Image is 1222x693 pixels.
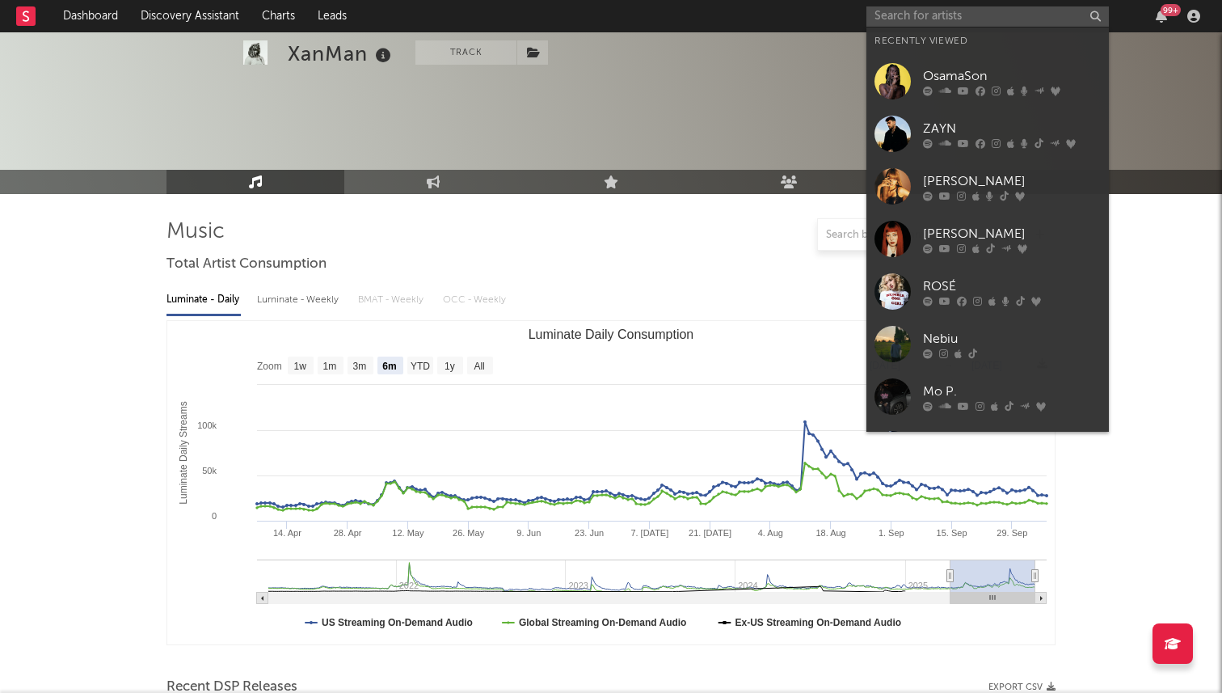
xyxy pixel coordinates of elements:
div: [PERSON_NAME] [923,171,1101,191]
text: 1. Sep [879,528,904,538]
text: 4. Aug [758,528,783,538]
text: Luminate Daily Streams [178,401,189,504]
text: 23. Jun [575,528,604,538]
text: 0 [212,511,217,521]
div: Recently Viewed [874,32,1101,51]
text: 1m [323,361,337,372]
text: 100k [197,420,217,430]
text: 15. Sep [937,528,967,538]
text: 7. [DATE] [630,528,668,538]
text: US Streaming On-Demand Audio [322,617,473,628]
a: [PERSON_NAME] [866,160,1109,213]
text: 1y [445,361,455,372]
text: All [474,361,484,372]
a: OsamaSon [866,55,1109,108]
div: OsamaSon [923,66,1101,86]
text: YTD [411,361,430,372]
button: 99+ [1156,10,1167,23]
div: [PERSON_NAME] [923,224,1101,243]
text: 21. [DATE] [689,528,731,538]
text: 28. Apr [334,528,362,538]
div: XanMan [288,40,395,67]
text: 50k [202,466,217,475]
a: [PERSON_NAME] [866,213,1109,265]
text: 14. Apr [273,528,301,538]
button: Track [415,40,516,65]
a: [PERSON_NAME] [866,423,1109,475]
text: Global Streaming On-Demand Audio [519,617,687,628]
text: 26. May [453,528,485,538]
text: Ex-US Streaming On-Demand Audio [735,617,902,628]
text: 3m [353,361,367,372]
text: 18. Aug [815,528,845,538]
a: Nebiu [866,318,1109,370]
div: ROSÉ [923,277,1101,296]
text: 1w [294,361,307,372]
text: Zoom [257,361,282,372]
text: 6m [382,361,396,372]
input: Search by song name or URL [818,229,988,242]
span: Total Artist Consumption [166,255,327,274]
a: ZAYN [866,108,1109,160]
button: Export CSV [988,682,1056,692]
text: 9. Jun [516,528,541,538]
text: 29. Sep [997,528,1027,538]
a: Mo P. [866,370,1109,423]
div: ZAYN [923,119,1101,138]
div: Nebiu [923,329,1101,349]
text: Luminate Daily Consumption [529,327,694,341]
svg: Luminate Daily Consumption [167,321,1055,644]
a: ROSÉ [866,265,1109,318]
input: Search for artists [866,6,1109,27]
div: 99 + [1161,4,1181,16]
div: Luminate - Daily [166,286,241,314]
div: Mo P. [923,382,1101,401]
div: Luminate - Weekly [257,286,342,314]
text: 12. May [392,528,424,538]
